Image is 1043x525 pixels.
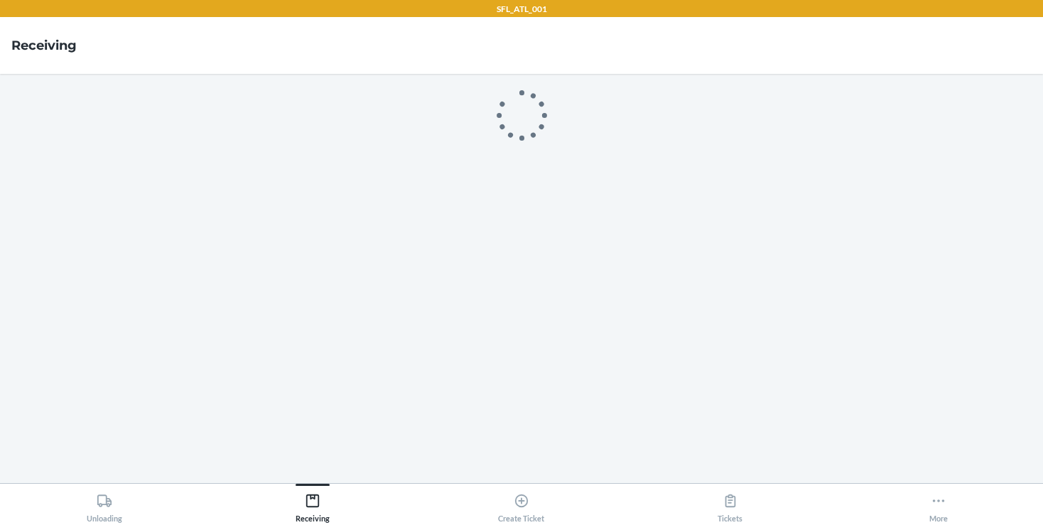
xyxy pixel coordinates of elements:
div: Tickets [718,487,742,523]
div: Receiving [296,487,330,523]
div: Unloading [87,487,122,523]
button: Receiving [209,484,418,523]
button: Tickets [626,484,835,523]
p: SFL_ATL_001 [497,3,547,16]
div: Create Ticket [498,487,544,523]
button: Create Ticket [417,484,626,523]
button: More [834,484,1043,523]
h4: Receiving [11,36,77,55]
div: More [929,487,948,523]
